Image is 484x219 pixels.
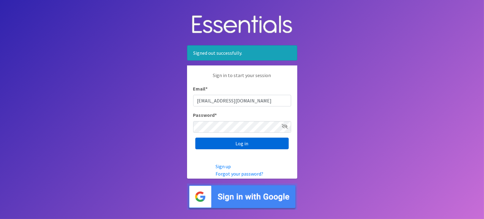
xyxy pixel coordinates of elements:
a: Sign up [216,163,231,169]
abbr: required [206,86,208,92]
abbr: required [215,112,217,118]
p: Sign in to start your session [193,72,291,85]
label: Email [193,85,208,92]
label: Password [193,111,217,119]
img: Sign in with Google [187,184,297,210]
input: Log in [195,138,289,149]
div: Signed out successfully. [187,45,297,61]
img: Human Essentials [187,9,297,41]
a: Forgot your password? [216,171,263,177]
